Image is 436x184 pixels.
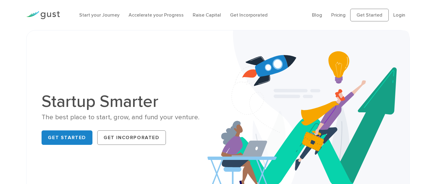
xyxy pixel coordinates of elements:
[129,12,184,18] a: Accelerate your Progress
[42,93,213,110] h1: Startup Smarter
[350,9,389,21] a: Get Started
[97,130,166,145] a: Get Incorporated
[26,11,60,19] img: Gust Logo
[42,113,213,122] div: The best place to start, grow, and fund your venture.
[193,12,221,18] a: Raise Capital
[312,12,322,18] a: Blog
[230,12,268,18] a: Get Incorporated
[79,12,120,18] a: Start your Journey
[393,12,405,18] a: Login
[331,12,346,18] a: Pricing
[42,130,92,145] a: Get Started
